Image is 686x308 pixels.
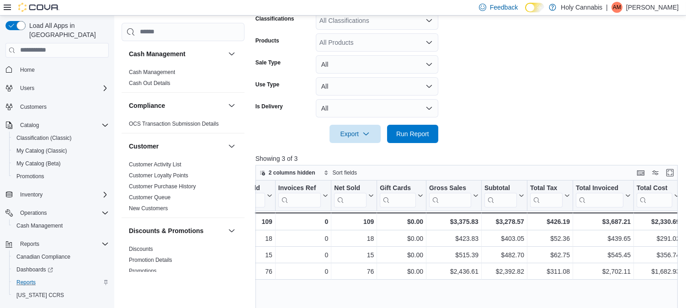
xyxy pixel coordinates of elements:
[129,142,159,151] h3: Customer
[16,64,109,75] span: Home
[576,184,623,207] div: Total Invoiced
[429,184,471,207] div: Gross Sales
[530,233,570,244] div: $52.36
[16,147,67,154] span: My Catalog (Classic)
[9,157,112,170] button: My Catalog (Beta)
[278,184,328,207] button: Invoices Ref
[2,63,112,76] button: Home
[576,266,631,277] div: $2,702.11
[255,81,279,88] label: Use Type
[425,39,433,46] button: Open list of options
[530,184,563,207] div: Total Tax
[13,290,109,301] span: Washington CCRS
[9,276,112,289] button: Reports
[333,169,357,176] span: Sort fields
[316,55,438,74] button: All
[13,277,109,288] span: Reports
[637,184,680,207] button: Total Cost
[20,85,34,92] span: Users
[129,267,157,275] span: Promotions
[380,250,423,260] div: $0.00
[637,233,680,244] div: $291.02
[20,103,47,111] span: Customers
[129,226,203,235] h3: Discounts & Promotions
[576,216,631,227] div: $3,687.21
[278,233,328,244] div: 0
[255,103,283,110] label: Is Delivery
[637,250,680,260] div: $356.74
[278,250,328,260] div: 0
[129,121,219,127] a: OCS Transaction Submission Details
[9,250,112,263] button: Canadian Compliance
[255,15,294,22] label: Classifications
[122,67,245,92] div: Cash Management
[13,290,68,301] a: [US_STATE] CCRS
[484,184,524,207] button: Subtotal
[576,250,631,260] div: $545.45
[429,250,479,260] div: $515.39
[218,216,272,227] div: 109
[334,184,367,207] div: Net Sold
[278,184,321,192] div: Invoices Ref
[129,268,157,274] a: Promotions
[16,120,109,131] span: Catalog
[2,82,112,95] button: Users
[635,167,646,178] button: Keyboard shortcuts
[122,159,245,218] div: Customer
[13,251,109,262] span: Canadian Compliance
[320,167,361,178] button: Sort fields
[129,80,170,87] span: Cash Out Details
[484,250,524,260] div: $482.70
[525,12,526,13] span: Dark Mode
[13,220,66,231] a: Cash Management
[129,257,172,263] a: Promotion Details
[255,59,281,66] label: Sale Type
[484,216,524,227] div: $3,278.57
[606,2,608,13] p: |
[218,184,265,192] div: Invoices Sold
[226,48,237,59] button: Cash Management
[129,49,186,58] h3: Cash Management
[122,244,245,280] div: Discounts & Promotions
[16,120,43,131] button: Catalog
[330,125,381,143] button: Export
[9,289,112,302] button: [US_STATE] CCRS
[425,17,433,24] button: Open list of options
[484,184,517,192] div: Subtotal
[16,189,46,200] button: Inventory
[278,266,328,277] div: 0
[129,69,175,75] a: Cash Management
[129,101,165,110] h3: Compliance
[13,264,109,275] span: Dashboards
[20,122,39,129] span: Catalog
[16,189,109,200] span: Inventory
[9,219,112,232] button: Cash Management
[380,233,423,244] div: $0.00
[13,171,48,182] a: Promotions
[665,167,675,178] button: Enter fullscreen
[129,205,168,212] a: New Customers
[129,183,196,190] span: Customer Purchase History
[650,167,661,178] button: Display options
[16,207,109,218] span: Operations
[129,101,224,110] button: Compliance
[13,220,109,231] span: Cash Management
[335,125,375,143] span: Export
[484,266,524,277] div: $2,392.82
[380,266,423,277] div: $0.00
[484,184,517,207] div: Subtotal
[2,119,112,132] button: Catalog
[612,2,622,13] div: Amit Modi
[2,100,112,113] button: Customers
[530,184,563,192] div: Total Tax
[530,266,570,277] div: $311.08
[129,161,181,168] span: Customer Activity List
[316,77,438,96] button: All
[2,207,112,219] button: Operations
[16,266,53,273] span: Dashboards
[637,216,680,227] div: $2,330.69
[334,266,374,277] div: 76
[129,49,224,58] button: Cash Management
[16,134,72,142] span: Classification (Classic)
